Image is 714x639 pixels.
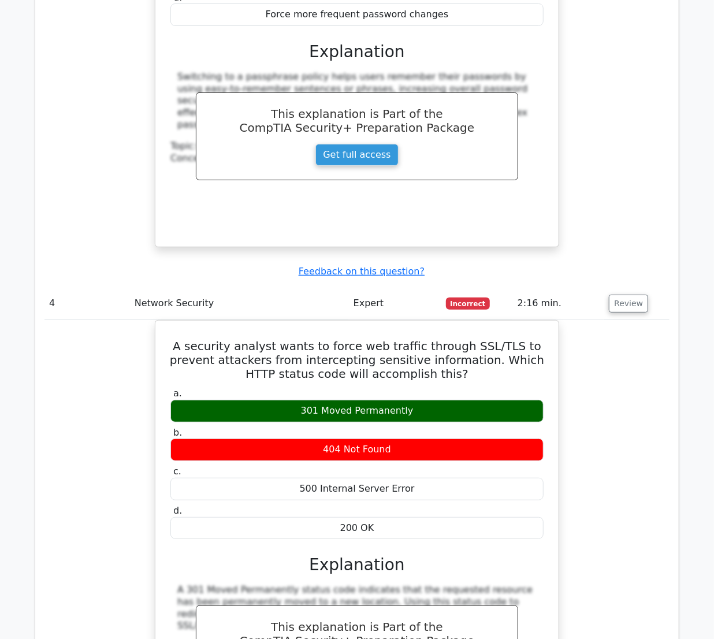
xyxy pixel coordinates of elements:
[299,266,425,277] a: Feedback on this question?
[170,478,544,500] div: 500 Internal Server Error
[173,427,182,438] span: b.
[315,144,398,166] a: Get full access
[177,584,537,632] div: A 301 Moved Permanently status code indicates that the requested resource has been permanently mo...
[173,388,182,399] span: a.
[177,71,537,131] div: Switching to a passphrase policy helps users remember their passwords by using easy-to-remember s...
[170,153,544,165] div: Concept:
[173,466,181,477] span: c.
[609,295,648,313] button: Review
[446,298,490,309] span: Incorrect
[349,287,441,320] td: Expert
[170,439,544,461] div: 404 Not Found
[177,42,537,62] h3: Explanation
[170,517,544,540] div: 200 OK
[177,555,537,575] h3: Explanation
[169,339,545,381] h5: A security analyst wants to force web traffic through SSL/TLS to prevent attackers from intercept...
[170,400,544,422] div: 301 Moved Permanently
[513,287,605,320] td: 2:16 min.
[130,287,349,320] td: Network Security
[170,140,544,153] div: Topic:
[173,505,182,516] span: d.
[44,287,130,320] td: 4
[170,3,544,26] div: Force more frequent password changes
